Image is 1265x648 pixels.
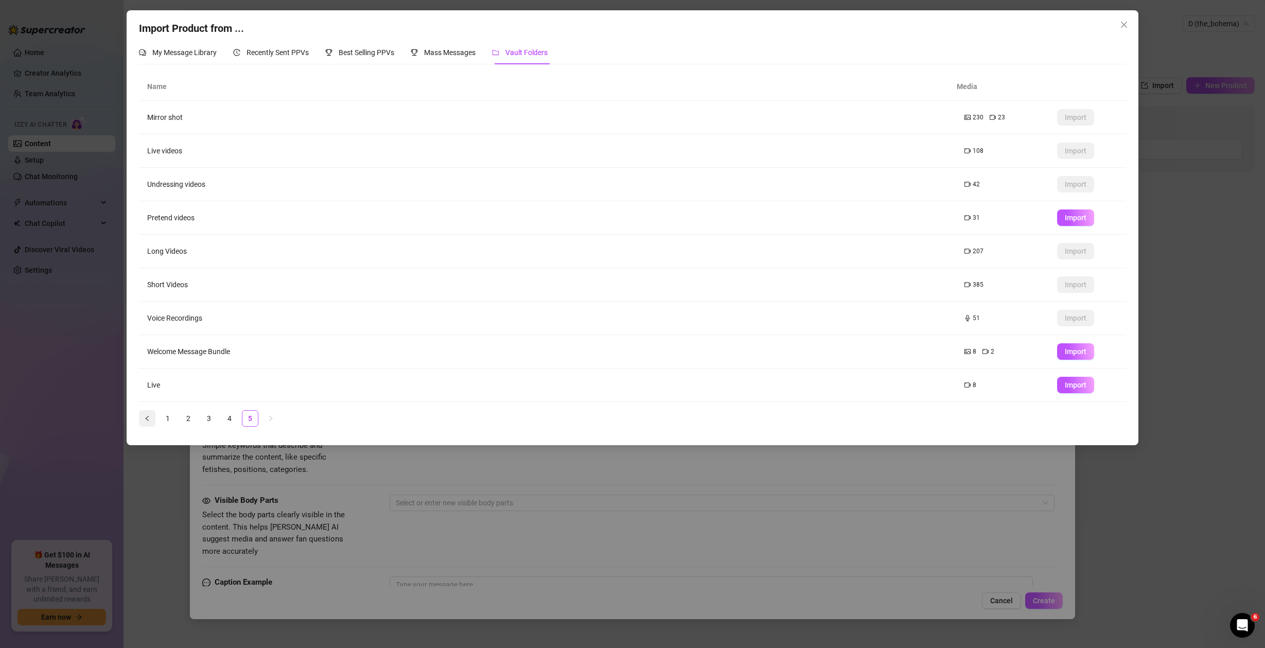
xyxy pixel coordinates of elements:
[1230,613,1255,638] iframe: Intercom live chat
[973,313,980,323] span: 51
[973,113,983,122] span: 230
[139,335,956,369] td: Welcome Message Bundle
[990,114,996,120] span: video-camera
[424,48,476,57] span: Mass Messages
[973,213,980,223] span: 31
[139,49,146,56] span: comment
[139,268,956,302] td: Short Videos
[948,73,1041,101] th: Media
[964,282,971,288] span: video-camera
[1057,310,1094,326] button: Import
[242,411,258,426] a: 5
[144,415,150,422] span: left
[1057,109,1094,126] button: Import
[1057,176,1094,192] button: Import
[973,380,976,390] span: 8
[201,411,217,426] a: 3
[139,101,956,134] td: Mirror shot
[139,168,956,201] td: Undressing videos
[139,201,956,235] td: Pretend videos
[973,146,983,156] span: 108
[139,410,155,427] li: Previous Page
[1065,381,1086,389] span: Import
[221,410,238,427] li: 4
[262,410,279,427] li: Next Page
[964,181,971,187] span: video-camera
[1251,613,1259,621] span: 6
[1057,143,1094,159] button: Import
[1057,343,1094,360] button: Import
[1116,21,1132,29] span: Close
[505,48,548,57] span: Vault Folders
[139,134,956,168] td: Live videos
[180,410,197,427] li: 2
[247,48,309,57] span: Recently Sent PPVs
[982,348,989,355] span: video-camera
[492,49,499,56] span: folder
[139,235,956,268] td: Long Videos
[1057,209,1094,226] button: Import
[964,348,971,355] span: picture
[139,73,948,101] th: Name
[973,247,983,256] span: 207
[1065,214,1086,222] span: Import
[268,415,274,422] span: right
[139,369,956,402] td: Live
[152,48,217,57] span: My Message Library
[964,215,971,221] span: video-camera
[1057,243,1094,259] button: Import
[160,410,176,427] li: 1
[325,49,332,56] span: trophy
[233,49,240,56] span: history
[139,410,155,427] button: left
[1057,377,1094,393] button: Import
[139,302,956,335] td: Voice Recordings
[1065,347,1086,356] span: Import
[222,411,237,426] a: 4
[998,113,1005,122] span: 23
[964,248,971,254] span: video-camera
[1057,276,1094,293] button: Import
[160,411,175,426] a: 1
[1120,21,1128,29] span: close
[1116,16,1132,33] button: Close
[964,315,971,321] span: audio
[964,382,971,388] span: video-camera
[181,411,196,426] a: 2
[964,114,971,120] span: picture
[139,22,244,34] span: Import Product from ...
[973,347,976,357] span: 8
[411,49,418,56] span: trophy
[991,347,994,357] span: 2
[262,410,279,427] button: right
[201,410,217,427] li: 3
[339,48,394,57] span: Best Selling PPVs
[973,280,983,290] span: 385
[973,180,980,189] span: 42
[242,410,258,427] li: 5
[964,148,971,154] span: video-camera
